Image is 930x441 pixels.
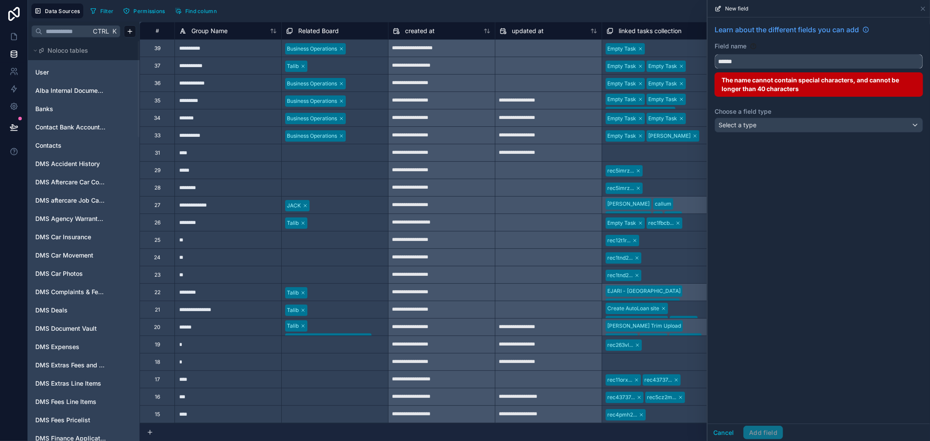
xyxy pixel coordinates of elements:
[155,394,160,400] div: 16
[45,8,80,14] span: Data Sources
[31,44,131,57] button: Noloco tables
[155,411,160,418] div: 15
[35,214,106,223] a: DMS Agency Warranty & Service Contract Validity
[648,95,677,103] div: Empty Task
[120,4,168,17] button: Permissions
[31,139,136,153] div: Contacts
[155,359,160,366] div: 18
[35,233,106,241] a: DMS Car Insurance
[607,62,636,70] div: Empty Task
[154,202,160,209] div: 27
[607,254,633,262] div: rec1tnd2...
[607,237,630,244] div: rec12t1r...
[648,80,677,88] div: Empty Task
[607,376,632,384] div: rec11orx...
[154,115,160,122] div: 34
[607,132,636,140] div: Empty Task
[35,379,106,388] a: DMS Extras Line Items
[155,149,160,156] div: 31
[31,84,136,98] div: Alba Internal Documents
[35,324,106,333] a: DMS Document Vault
[31,157,136,171] div: DMS Accident History
[154,184,160,191] div: 28
[298,27,339,35] span: Related Board
[405,27,435,35] span: created at
[607,45,636,53] div: Empty Task
[715,118,923,132] button: Select a type
[146,27,168,34] div: #
[154,271,160,278] div: 23
[31,120,136,134] div: Contact Bank Account information
[648,62,677,70] div: Empty Task
[154,167,160,174] div: 29
[287,335,363,343] div: [PERSON_NAME]'s test board2
[35,105,106,113] a: Banks
[35,361,106,370] a: DMS Extras Fees and Prices
[607,411,637,419] div: rec4pmh2...
[35,379,101,388] span: DMS Extras Line Items
[35,68,106,77] a: User
[31,248,136,262] div: DMS Car Movement
[35,397,106,406] a: DMS Fees Line Items
[154,45,160,52] div: 39
[35,416,106,424] a: DMS Fees Pricelist
[35,233,91,241] span: DMS Car Insurance
[35,251,93,260] span: DMS Car Movement
[607,394,635,401] div: rec43737...
[287,306,299,314] div: Talib
[287,202,301,210] div: JACK
[35,141,106,150] a: Contacts
[154,237,160,244] div: 25
[35,123,106,132] span: Contact Bank Account information
[607,341,633,349] div: rec263vl...
[708,426,740,440] button: Cancel
[35,68,49,77] span: User
[644,376,672,384] div: rec43737...
[715,24,869,35] a: Learn about the different fields you can add
[31,267,136,281] div: DMS Car Photos
[35,269,83,278] span: DMS Car Photos
[31,3,83,18] button: Data Sources
[48,46,88,55] span: Noloco tables
[35,269,106,278] a: DMS Car Photos
[287,62,299,70] div: Talib
[607,115,636,122] div: Empty Task
[607,109,667,116] div: Insurance Auto Approve
[31,193,136,207] div: DMS aftercare Job Cards
[287,289,299,297] div: Talib
[133,8,165,14] span: Permissions
[35,306,106,315] a: DMS Deals
[35,324,97,333] span: DMS Document Vault
[287,97,337,105] div: Business Operations
[31,212,136,226] div: DMS Agency Warranty & Service Contract Validity
[100,8,114,14] span: Filter
[35,251,106,260] a: DMS Car Movement
[35,159,106,168] a: DMS Accident History
[35,86,106,95] span: Alba Internal Documents
[607,80,636,88] div: Empty Task
[607,305,659,312] div: Create AutoLoan site
[35,397,96,406] span: DMS Fees Line Items
[722,76,899,92] span: The name cannot contain special characters, and cannot be longer than 40 characters
[31,413,136,427] div: DMS Fees Pricelist
[648,132,691,140] div: [PERSON_NAME]
[111,28,117,34] span: K
[185,8,217,14] span: Find column
[35,343,79,351] span: DMS Expenses
[671,318,689,326] div: Noloco
[31,340,136,354] div: DMS Expenses
[35,288,106,296] a: DMS Complaints & Feedback
[120,4,171,17] a: Permissions
[87,4,117,17] button: Filter
[287,80,337,88] div: Business Operations
[607,95,636,103] div: Empty Task
[31,358,136,372] div: DMS Extras Fees and Prices
[155,341,160,348] div: 19
[35,196,106,205] a: DMS aftercare Job Cards
[31,285,136,299] div: DMS Complaints & Feedback
[92,26,110,37] span: Ctrl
